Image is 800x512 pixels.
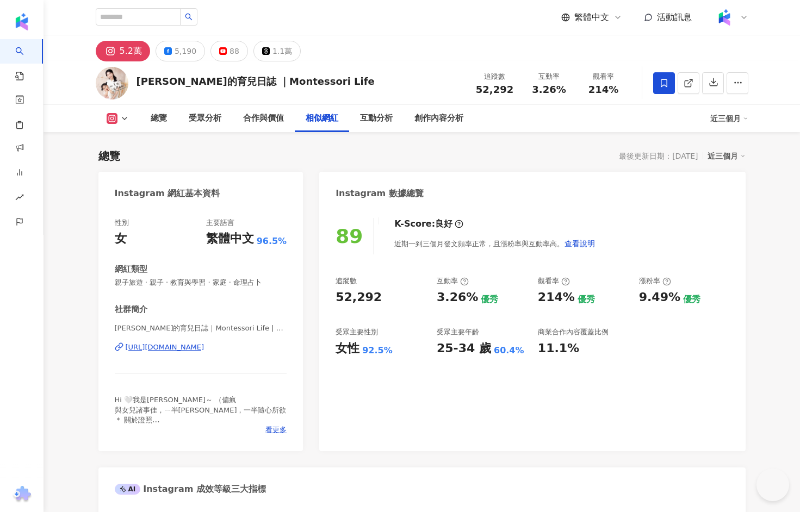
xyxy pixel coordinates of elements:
div: Instagram 成效等級三大指標 [115,483,266,495]
img: logo icon [13,13,30,30]
span: 52,292 [476,84,513,95]
div: 優秀 [578,294,595,305]
div: 網紅類型 [115,264,147,275]
div: 性別 [115,218,129,228]
div: 追蹤數 [474,71,516,82]
div: 3.26% [437,289,478,306]
img: Kolr%20app%20icon%20%281%29.png [714,7,735,28]
div: 合作與價值 [243,112,284,125]
div: 商業合作內容覆蓋比例 [538,327,609,337]
button: 1.1萬 [253,41,301,61]
button: 5,190 [156,41,205,61]
div: 89 [336,225,363,247]
div: 52,292 [336,289,382,306]
div: 88 [230,43,239,59]
div: 漲粉率 [639,276,671,286]
iframe: Help Scout Beacon - Open [756,469,789,501]
div: 互動率 [437,276,469,286]
div: 良好 [435,218,452,230]
div: 社群簡介 [115,304,147,315]
span: 3.26% [532,84,566,95]
div: 主要語言 [206,218,234,228]
a: search [15,39,37,82]
div: 近三個月 [708,149,746,163]
div: 優秀 [683,294,700,305]
div: 總覽 [98,148,120,164]
div: 創作內容分析 [414,112,463,125]
div: 214% [538,289,575,306]
div: 互動率 [529,71,570,82]
img: chrome extension [11,486,33,503]
div: 互動分析 [360,112,393,125]
span: rise [15,186,24,211]
span: 活動訊息 [657,12,692,22]
span: [PERSON_NAME]的育兒日誌｜Montessori Life | montessorilifeda [115,323,287,333]
div: 觀看率 [538,276,570,286]
div: 追蹤數 [336,276,357,286]
div: 最後更新日期：[DATE] [619,152,698,160]
div: K-Score : [394,218,463,230]
div: [URL][DOMAIN_NAME] [126,342,204,352]
span: 查看說明 [565,239,595,248]
div: 9.49% [639,289,680,306]
div: 總覽 [151,112,167,125]
div: 近三個月 [710,110,748,127]
button: 查看說明 [564,233,596,254]
div: 相似網紅 [306,112,338,125]
div: 1.1萬 [272,43,292,59]
div: 92.5% [362,345,393,357]
div: 5.2萬 [120,43,142,59]
button: 88 [210,41,248,61]
div: 受眾主要性別 [336,327,378,337]
div: 優秀 [481,294,498,305]
div: Instagram 數據總覽 [336,188,424,199]
div: 近期一到三個月發文頻率正常，且漲粉率與互動率高。 [394,233,596,254]
span: Hi 🤍我是[PERSON_NAME]～ （偏瘋 與女兒諸事佳，ㄧ半[PERSON_NAME]，一半隨心所欲 ＊ 關於證照 國際AMI 0-3主教、AMI3-6主教 國內[PERSON_NAME... [115,396,287,453]
div: 女 [115,230,127,247]
div: AI [115,484,141,495]
div: [PERSON_NAME]的育兒日誌 ｜Montessori Life [137,74,375,88]
div: 繁體中文 [206,230,254,247]
div: 5,190 [175,43,196,59]
div: 受眾主要年齡 [437,327,479,337]
span: 96.5% [257,235,287,247]
span: 看更多 [265,425,287,435]
div: 受眾分析 [189,112,221,125]
div: 60.4% [494,345,524,357]
button: 5.2萬 [96,41,150,61]
a: [URL][DOMAIN_NAME] [115,342,287,352]
div: 25-34 歲 [437,340,491,357]
span: 214% [588,84,619,95]
div: 11.1% [538,340,579,357]
img: KOL Avatar [96,67,128,99]
div: 觀看率 [583,71,624,82]
div: Instagram 網紅基本資料 [115,188,220,199]
span: 親子旅遊 · 親子 · 教育與學習 · 家庭 · 命理占卜 [115,278,287,288]
span: 繁體中文 [574,11,609,23]
div: 女性 [336,340,359,357]
span: search [185,13,193,21]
